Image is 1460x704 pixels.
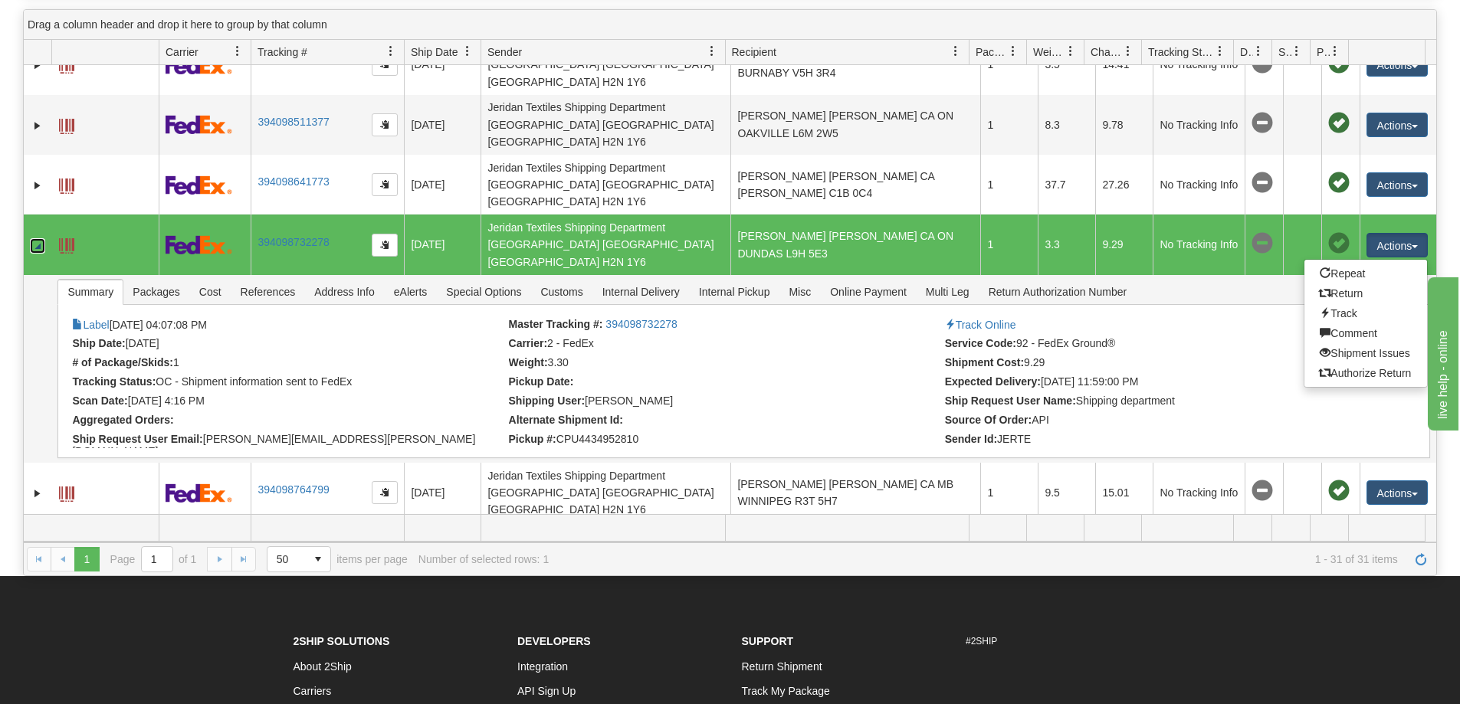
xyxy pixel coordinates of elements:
[294,660,352,673] a: About 2Ship
[110,546,197,572] span: Page of 1
[258,236,329,248] a: 394098732278
[559,553,1398,565] span: 1 - 31 of 31 items
[945,414,1032,426] strong: Source Of Order:
[72,356,504,372] li: 1
[30,57,45,73] a: Expand
[1148,44,1215,60] span: Tracking Status
[742,635,794,647] strong: Support
[166,483,232,503] img: 2 - FedEx
[74,547,99,571] span: Page 1
[945,319,1016,331] a: Track Online
[976,44,1008,60] span: Packages
[372,173,398,196] button: Copy to clipboard
[1252,53,1273,74] span: No Tracking Info
[509,356,548,368] strong: Weight:
[166,175,232,195] img: 2 - FedEx
[1252,172,1273,194] span: No Tracking Info
[509,433,556,445] strong: Pickup #:
[72,395,504,410] li: [DATE] 4:16 PM
[509,395,586,407] strong: Shipping User:
[1207,38,1233,64] a: Tracking Status filter column settings
[730,34,980,94] td: [PERSON_NAME] [PERSON_NAME] CA BC BURNABY V5H 3R4
[1304,264,1427,283] a: Repeat
[730,463,980,522] td: [PERSON_NAME] [PERSON_NAME] CA MB WINNIPEG R3T 5H7
[945,433,997,445] strong: Sender Id:
[1252,480,1273,502] span: No Tracking Info
[1038,214,1095,274] td: 3.3
[58,280,123,304] span: Summary
[1328,53,1350,74] span: Pickup Successfully created
[821,280,916,304] span: Online Payment
[945,356,1024,368] strong: Shipment Cost:
[1304,343,1427,363] a: Shipment Issues
[72,414,173,426] strong: Aggregated Orders:
[732,44,776,60] span: Recipient
[980,34,1038,94] td: 1
[517,635,591,647] strong: Developers
[699,38,725,64] a: Sender filter column settings
[1095,463,1153,522] td: 15.01
[231,280,305,304] span: References
[437,280,530,304] span: Special Options
[509,395,941,410] li: Steve Rawas (25328)
[1252,113,1273,134] span: No Tracking Info
[730,214,980,274] td: [PERSON_NAME] [PERSON_NAME] CA ON DUNDAS L9H 5E3
[72,318,504,333] li: [DATE] 04:07:08 PM
[509,337,548,349] strong: Carrier:
[481,34,730,94] td: Jeridan Textiles Shipping Department [GEOGRAPHIC_DATA] [GEOGRAPHIC_DATA] [GEOGRAPHIC_DATA] H2N 1Y6
[1304,303,1427,323] a: Track
[945,375,1041,388] strong: Expected Delivery:
[980,95,1038,155] td: 1
[404,34,481,94] td: [DATE]
[1366,233,1428,257] button: Actions
[1038,95,1095,155] td: 8.3
[404,95,481,155] td: [DATE]
[72,337,504,352] li: [DATE]
[1409,547,1433,571] a: Refresh
[1033,44,1065,60] span: Weight
[980,155,1038,214] td: 1
[1284,38,1310,64] a: Shipment Issues filter column settings
[517,660,568,673] a: Integration
[742,660,822,673] a: Return Shipment
[945,337,1377,352] li: 92 - FedEx Ground®
[166,55,232,74] img: 2 - FedEx
[966,637,1167,647] h6: #2SHIP
[1366,113,1428,137] button: Actions
[142,547,172,571] input: Page 1
[30,238,45,254] a: Collapse
[166,115,232,134] img: 2 - FedEx
[779,280,820,304] span: Misc
[742,685,830,697] a: Track My Package
[72,433,504,448] li: [PERSON_NAME][EMAIL_ADDRESS][PERSON_NAME][DOMAIN_NAME]
[945,395,1076,407] strong: Ship Request User Name:
[411,44,458,60] span: Ship Date
[509,337,941,352] li: 2 - FedEx
[1058,38,1084,64] a: Weight filter column settings
[305,280,384,304] span: Address Info
[1425,273,1458,430] iframe: chat widget
[404,463,481,522] td: [DATE]
[1245,38,1271,64] a: Delivery Status filter column settings
[1038,155,1095,214] td: 37.7
[72,375,156,388] strong: Tracking Status:
[294,635,390,647] strong: 2Ship Solutions
[481,463,730,522] td: Jeridan Textiles Shipping Department [GEOGRAPHIC_DATA] [GEOGRAPHIC_DATA] [GEOGRAPHIC_DATA] H2N 1Y6
[1153,463,1245,522] td: No Tracking Info
[72,375,504,391] li: OC - Shipment information sent to FedEx
[72,433,202,445] strong: Ship Request User Email:
[481,95,730,155] td: Jeridan Textiles Shipping Department [GEOGRAPHIC_DATA] [GEOGRAPHIC_DATA] [GEOGRAPHIC_DATA] H2N 1Y6
[59,231,74,256] a: Label
[1366,480,1428,505] button: Actions
[258,116,329,128] a: 394098511377
[404,155,481,214] td: [DATE]
[1153,95,1245,155] td: No Tracking Info
[1304,323,1427,343] a: Comment
[1091,44,1123,60] span: Charge
[1322,38,1348,64] a: Pickup Status filter column settings
[404,214,481,274] td: [DATE]
[1328,113,1350,134] span: Pickup Successfully created
[980,214,1038,274] td: 1
[481,155,730,214] td: Jeridan Textiles Shipping Department [GEOGRAPHIC_DATA] [GEOGRAPHIC_DATA] [GEOGRAPHIC_DATA] H2N 1Y6
[166,44,198,60] span: Carrier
